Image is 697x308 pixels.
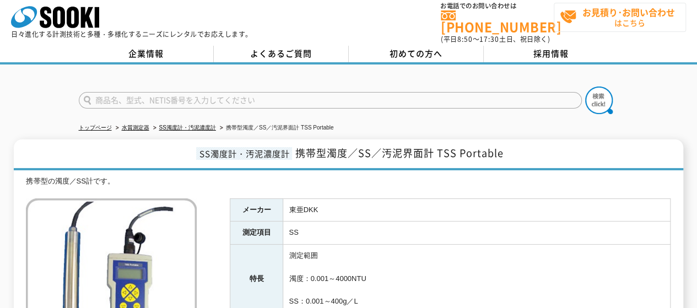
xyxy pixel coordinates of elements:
span: 8:50 [457,34,473,44]
span: はこちら [560,3,685,31]
img: btn_search.png [585,87,613,114]
input: 商品名、型式、NETIS番号を入力してください [79,92,582,109]
span: SS濁度計・汚泥濃度計 [196,147,292,160]
td: SS [283,221,671,245]
a: 水質測定器 [122,125,149,131]
a: トップページ [79,125,112,131]
strong: お見積り･お問い合わせ [582,6,675,19]
a: 採用情報 [484,46,619,62]
li: 携帯型濁度／SS／汚泥界面計 TSS Portable [218,122,334,134]
a: 企業情報 [79,46,214,62]
th: メーカー [230,198,283,221]
span: 初めての方へ [390,47,442,60]
td: 東亜DKK [283,198,671,221]
a: [PHONE_NUMBER] [441,10,554,33]
a: SS濁度計・汚泥濃度計 [159,125,216,131]
span: 携帯型濁度／SS／汚泥界面計 TSS Portable [295,145,503,160]
th: 測定項目 [230,221,283,245]
div: 携帯型の濁度／SS計です。 [26,176,671,187]
span: (平日 ～ 土日、祝日除く) [441,34,550,44]
a: よくあるご質問 [214,46,349,62]
a: お見積り･お問い合わせはこちら [554,3,686,32]
span: お電話でのお問い合わせは [441,3,554,9]
span: 17:30 [479,34,499,44]
a: 初めての方へ [349,46,484,62]
p: 日々進化する計測技術と多種・多様化するニーズにレンタルでお応えします。 [11,31,252,37]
